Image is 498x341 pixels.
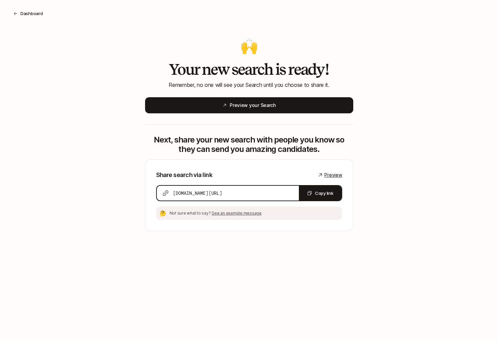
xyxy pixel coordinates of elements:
button: Preview your Search [145,97,353,113]
p: 🙌 [145,39,353,53]
p: Not sure what to say? [170,210,339,216]
div: 🤔 [159,209,167,217]
span: See an example message [212,211,262,216]
h2: Your new search is ready! [145,61,353,78]
p: Next, share your new search with people you know so they can send you amazing candidates. [145,135,353,154]
p: Share search via link [156,170,213,180]
button: Dashboard [8,7,48,19]
a: Preview [318,171,342,179]
button: Copy link [299,186,342,201]
span: Preview [324,171,342,179]
p: Remember, no one will see your Search until you choose to share it. [145,80,353,89]
span: [DOMAIN_NAME][URL] [173,190,222,196]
